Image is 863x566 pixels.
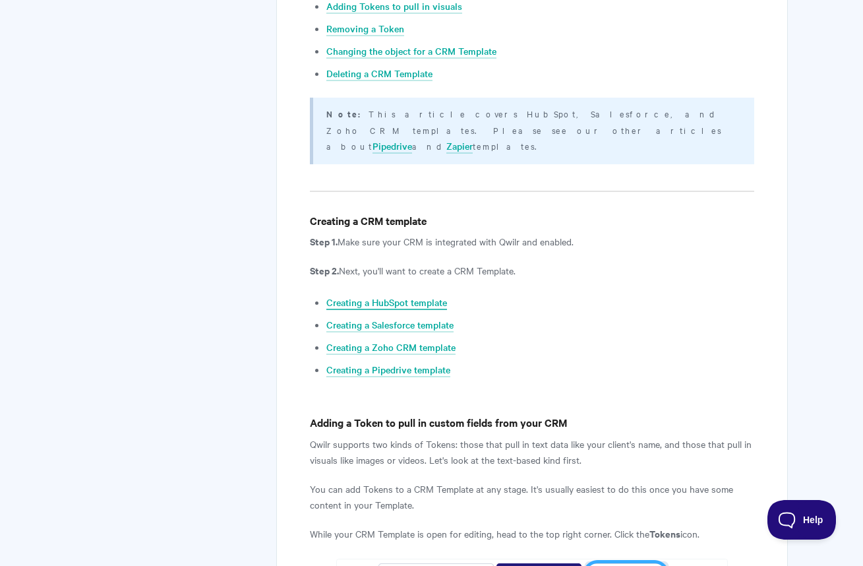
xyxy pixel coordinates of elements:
[310,414,754,431] h4: Adding a Token to pull in custom fields from your CRM
[310,263,754,278] p: Next, you'll want to create a CRM Template.
[767,500,837,540] iframe: Toggle Customer Support
[326,296,447,310] a: Creating a HubSpot template
[310,212,754,229] h4: Creating a CRM template
[326,106,737,154] p: This article covers HubSpot, Salesforce, and Zoho CRM templates. Please see our other articles ab...
[326,67,432,81] a: Deleting a CRM Template
[310,234,338,248] strong: Step 1.
[649,526,680,540] strong: Tokens
[326,318,454,332] a: Creating a Salesforce template
[310,234,754,249] p: Make sure your CRM is integrated with Qwilr and enabled.
[310,263,339,277] strong: Step 2.
[326,44,496,59] a: Changing the object for a CRM Template
[326,340,456,355] a: Creating a Zoho CRM template
[326,22,404,36] a: Removing a Token
[326,108,369,120] strong: Note:
[310,526,754,542] p: While your CRM Template is open for editing, head to the top right corner. Click the icon.
[310,436,754,468] p: Qwilr supports two kinds of Tokens: those that pull in text data like your client's name, and tho...
[446,139,473,154] a: Zapier
[310,481,754,513] p: You can add Tokens to a CRM Template at any stage. It's usually easiest to do this once you have ...
[372,139,412,154] a: Pipedrive
[326,363,450,377] a: Creating a Pipedrive template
